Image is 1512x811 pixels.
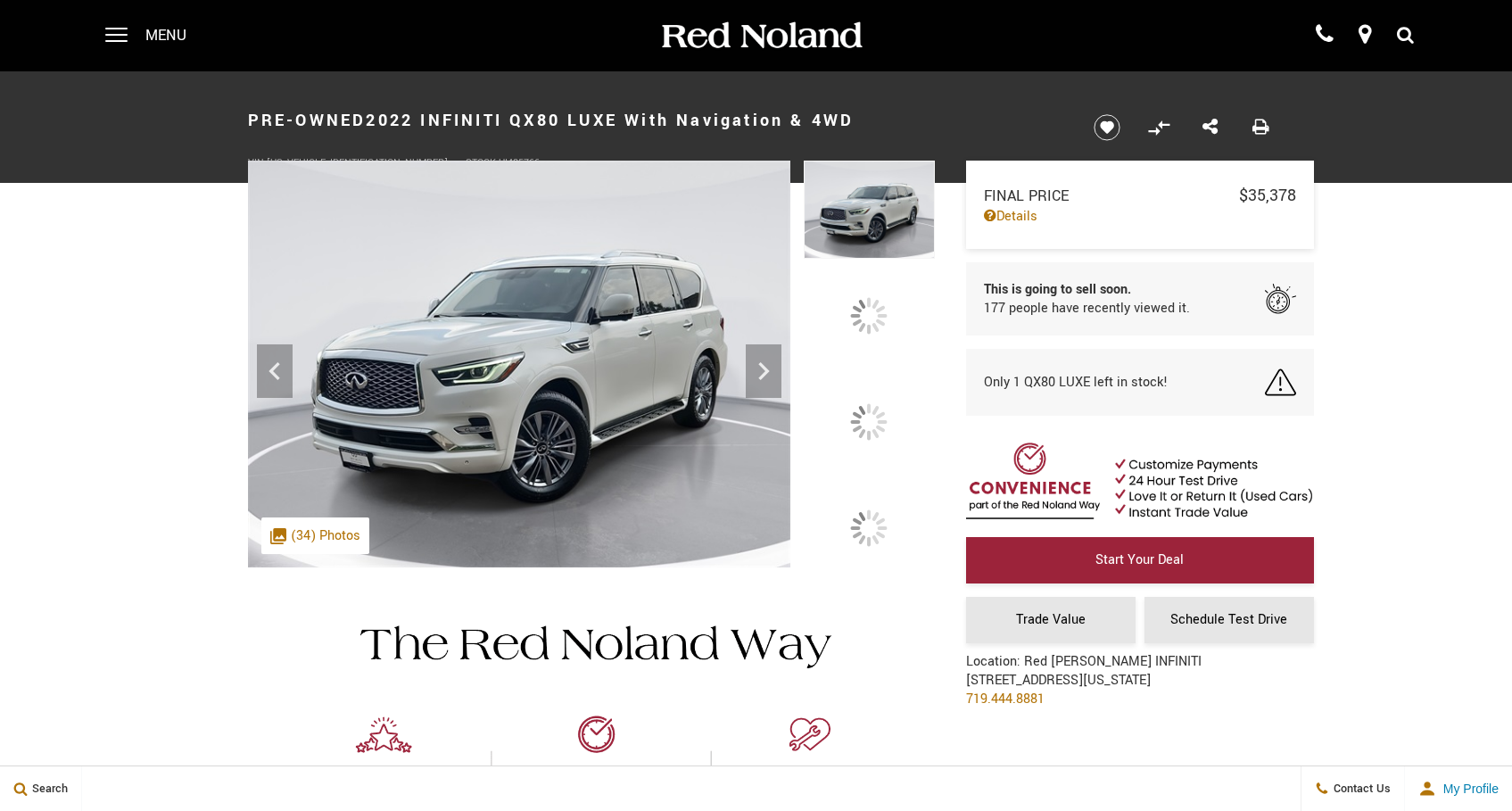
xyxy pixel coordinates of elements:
[1202,116,1218,139] a: Share this Pre-Owned 2022 INFINITI QX80 LUXE With Navigation & 4WD
[658,21,863,52] img: Red Noland Auto Group
[1144,597,1314,643] a: Schedule Test Drive
[248,85,1064,156] h1: 2022 INFINITI QX80 LUXE With Navigation & 4WD
[1016,610,1086,629] span: Trade Value
[1252,116,1269,139] a: Print this Pre-Owned 2022 INFINITI QX80 LUXE With Navigation & 4WD
[28,781,68,797] span: Search
[248,161,791,567] img: Used 2022 White INFINITI LUXE image 1
[984,207,1296,226] a: Details
[248,109,367,132] strong: Pre-Owned
[499,156,540,170] span: UI485766
[984,280,1190,299] span: This is going to sell soon.
[248,156,267,170] span: VIN:
[1087,113,1127,142] button: Save vehicle
[1329,781,1391,797] span: Contact Us
[1239,184,1296,207] span: $35,378
[466,156,499,170] span: Stock:
[804,161,934,259] img: Used 2022 White INFINITI LUXE image 1
[984,184,1296,207] a: Final Price $35,378
[1145,114,1172,141] button: Compare vehicle
[966,597,1136,643] a: Trade Value
[966,690,1045,708] a: 719.444.8881
[1405,766,1512,811] button: user-profile-menu
[1436,782,1499,796] span: My Profile
[966,652,1202,722] div: Location: Red [PERSON_NAME] INFINITI [STREET_ADDRESS][US_STATE]
[267,156,448,170] span: [US_VEHICLE_IDENTIFICATION_NUMBER]
[984,299,1190,318] span: 177 people have recently viewed it.
[261,517,369,554] div: (34) Photos
[1095,550,1184,569] span: Start Your Deal
[984,373,1168,392] span: Only 1 QX80 LUXE left in stock!
[1170,610,1287,629] span: Schedule Test Drive
[984,186,1239,206] span: Final Price
[966,537,1314,583] a: Start Your Deal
